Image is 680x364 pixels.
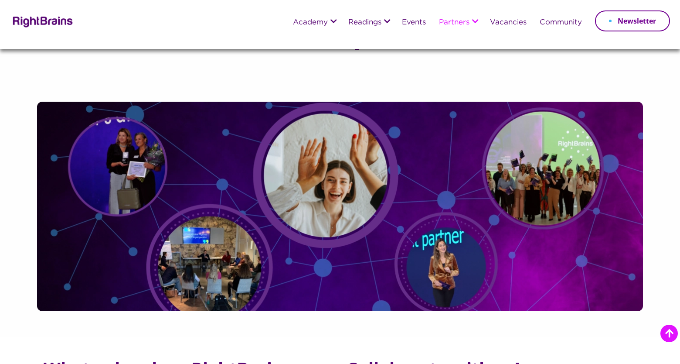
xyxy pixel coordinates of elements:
[540,19,582,27] a: Community
[595,10,670,31] a: Newsletter
[348,19,381,27] a: Readings
[490,19,527,27] a: Vacancies
[10,15,73,27] img: Rightbrains
[439,19,469,27] a: Partners
[293,19,328,27] a: Academy
[402,19,426,27] a: Events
